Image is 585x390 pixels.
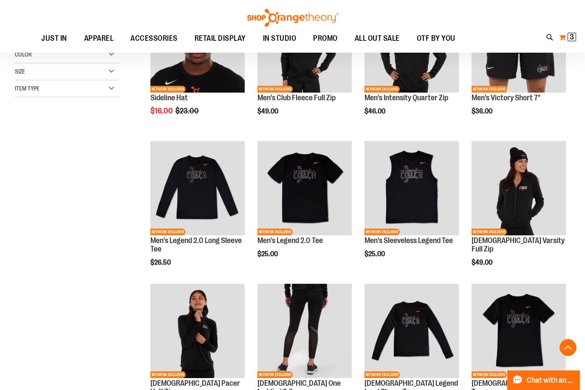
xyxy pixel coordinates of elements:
[41,29,67,48] span: JUST IN
[570,33,574,41] span: 3
[150,141,245,237] a: OTF Mens Coach FA23 Legend 2.0 LS Tee - Black primary imageNETWORK EXCLUSIVE
[257,93,336,102] a: Men's Club Fleece Full Zip
[150,259,172,266] span: $26.50
[253,137,356,280] div: product
[257,250,279,258] span: $25.00
[507,370,580,390] button: Chat with an Expert
[355,29,400,48] span: ALL OUT SALE
[417,29,455,48] span: OTF BY YOU
[257,284,352,379] a: OTF Ladies Coach FA23 One Legging 2.0 - Black primary imageNETWORK EXCLUSIVE
[246,9,339,27] img: Shop Orangetheory
[472,284,566,379] a: OTF Ladies Coach FA23 Legend SS Tee - Black primary imageNETWORK EXCLUSIVE
[360,137,463,280] div: product
[257,371,293,378] span: NETWORK EXCLUSIVE
[150,141,245,235] img: OTF Mens Coach FA23 Legend 2.0 LS Tee - Black primary image
[365,284,459,378] img: OTF Ladies Coach FA23 Legend LS Tee - Black primary image
[472,229,507,235] span: NETWORK EXCLUSIVE
[560,339,577,356] button: Back To Top
[257,236,323,245] a: Men's Legend 2.0 Tee
[150,371,186,378] span: NETWORK EXCLUSIVE
[472,86,507,93] span: NETWORK EXCLUSIVE
[527,376,575,384] span: Chat with an Expert
[365,371,400,378] span: NETWORK EXCLUSIVE
[175,107,200,115] span: $23.00
[15,85,40,92] span: Item Type
[150,284,245,378] img: OTF Ladies Coach FA23 Pacer Half Zip - Black primary image
[365,284,459,379] a: OTF Ladies Coach FA23 Legend LS Tee - Black primary imageNETWORK EXCLUSIVE
[150,284,245,379] a: OTF Ladies Coach FA23 Pacer Half Zip - Black primary imageNETWORK EXCLUSIVE
[472,141,566,235] img: OTF Ladies Coach FA23 Varsity Full Zip - Black primary image
[150,229,186,235] span: NETWORK EXCLUSIVE
[365,229,400,235] span: NETWORK EXCLUSIVE
[472,259,494,266] span: $49.00
[257,141,352,235] img: OTF Mens Coach FA23 Legend 2.0 SS Tee - Black primary image
[257,86,293,93] span: NETWORK EXCLUSIVE
[257,107,280,115] span: $49.00
[257,229,293,235] span: NETWORK EXCLUSIVE
[257,284,352,378] img: OTF Ladies Coach FA23 One Legging 2.0 - Black primary image
[365,141,459,237] a: OTF Mens Coach FA23 Legend Sleeveless Tee - Black primary imageNETWORK EXCLUSIVE
[472,107,494,115] span: $36.00
[150,86,186,93] span: NETWORK EXCLUSIVE
[365,250,386,258] span: $25.00
[313,29,338,48] span: PROMO
[150,93,188,102] a: Sideline Hat
[150,236,242,253] a: Men's Legend 2.0 Long Sleeve Tee
[365,86,400,93] span: NETWORK EXCLUSIVE
[15,51,32,58] span: Color
[472,284,566,378] img: OTF Ladies Coach FA23 Legend SS Tee - Black primary image
[472,371,507,378] span: NETWORK EXCLUSIVE
[467,137,570,288] div: product
[472,236,565,253] a: [DEMOGRAPHIC_DATA] Varsity Full Zip
[365,107,387,115] span: $46.00
[150,107,174,115] span: $16.00
[365,141,459,235] img: OTF Mens Coach FA23 Legend Sleeveless Tee - Black primary image
[195,29,246,48] span: RETAIL DISPLAY
[365,93,448,102] a: Men's Intensity Quarter Zip
[263,29,297,48] span: IN STUDIO
[365,236,453,245] a: Men's Sleeveless Legend Tee
[15,68,25,75] span: Size
[472,93,540,102] a: Men's Victory Short 7"
[257,141,352,237] a: OTF Mens Coach FA23 Legend 2.0 SS Tee - Black primary imageNETWORK EXCLUSIVE
[130,29,178,48] span: ACCESSORIES
[472,141,566,237] a: OTF Ladies Coach FA23 Varsity Full Zip - Black primary imageNETWORK EXCLUSIVE
[146,137,249,288] div: product
[84,29,114,48] span: APPAREL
